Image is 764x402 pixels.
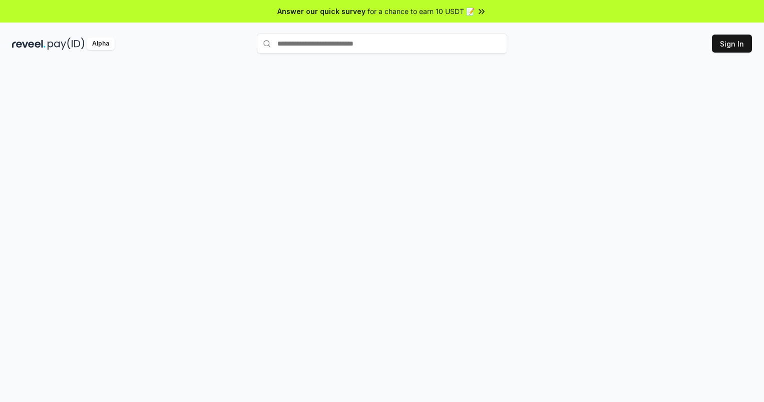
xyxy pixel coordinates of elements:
span: Answer our quick survey [277,6,365,17]
img: pay_id [48,38,85,50]
div: Alpha [87,38,115,50]
span: for a chance to earn 10 USDT 📝 [367,6,475,17]
button: Sign In [712,35,752,53]
img: reveel_dark [12,38,46,50]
